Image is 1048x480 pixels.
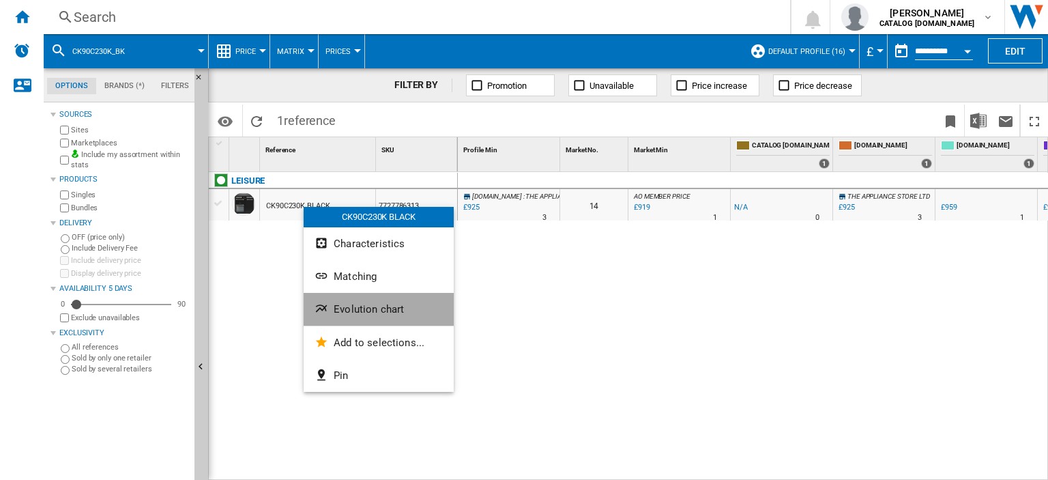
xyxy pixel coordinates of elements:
[304,207,454,227] div: CK90C230K BLACK
[304,293,454,326] button: Evolution chart
[304,227,454,260] button: Characteristics
[334,238,405,250] span: Characteristics
[334,270,377,283] span: Matching
[304,260,454,293] button: Matching
[334,369,348,382] span: Pin
[304,359,454,392] button: Pin...
[334,303,404,315] span: Evolution chart
[304,326,454,359] button: Add to selections...
[334,337,424,349] span: Add to selections...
